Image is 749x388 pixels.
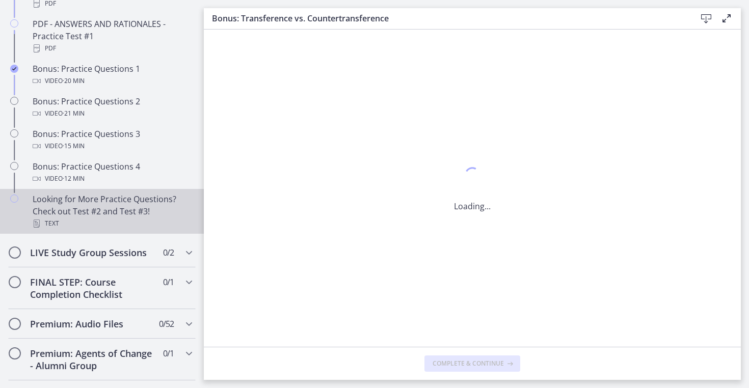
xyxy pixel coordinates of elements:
[33,217,192,230] div: Text
[33,107,192,120] div: Video
[30,246,154,259] h2: LIVE Study Group Sessions
[30,347,154,372] h2: Premium: Agents of Change - Alumni Group
[433,359,504,368] span: Complete & continue
[63,75,85,87] span: · 20 min
[33,173,192,185] div: Video
[212,12,680,24] h3: Bonus: Transference vs. Countertransference
[33,160,192,185] div: Bonus: Practice Questions 4
[159,318,174,330] span: 0 / 52
[30,318,154,330] h2: Premium: Audio Files
[63,107,85,120] span: · 21 min
[33,140,192,152] div: Video
[33,128,192,152] div: Bonus: Practice Questions 3
[163,347,174,359] span: 0 / 1
[424,355,520,372] button: Complete & continue
[33,18,192,54] div: PDF - ANSWERS AND RATIONALES - Practice Test #1
[63,140,85,152] span: · 15 min
[33,75,192,87] div: Video
[33,63,192,87] div: Bonus: Practice Questions 1
[163,276,174,288] span: 0 / 1
[163,246,174,259] span: 0 / 2
[63,173,85,185] span: · 12 min
[454,164,491,188] div: 1
[454,200,491,212] p: Loading...
[10,65,18,73] i: Completed
[33,95,192,120] div: Bonus: Practice Questions 2
[33,42,192,54] div: PDF
[30,276,154,300] h2: FINAL STEP: Course Completion Checklist
[33,193,192,230] div: Looking for More Practice Questions? Check out Test #2 and Test #3!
